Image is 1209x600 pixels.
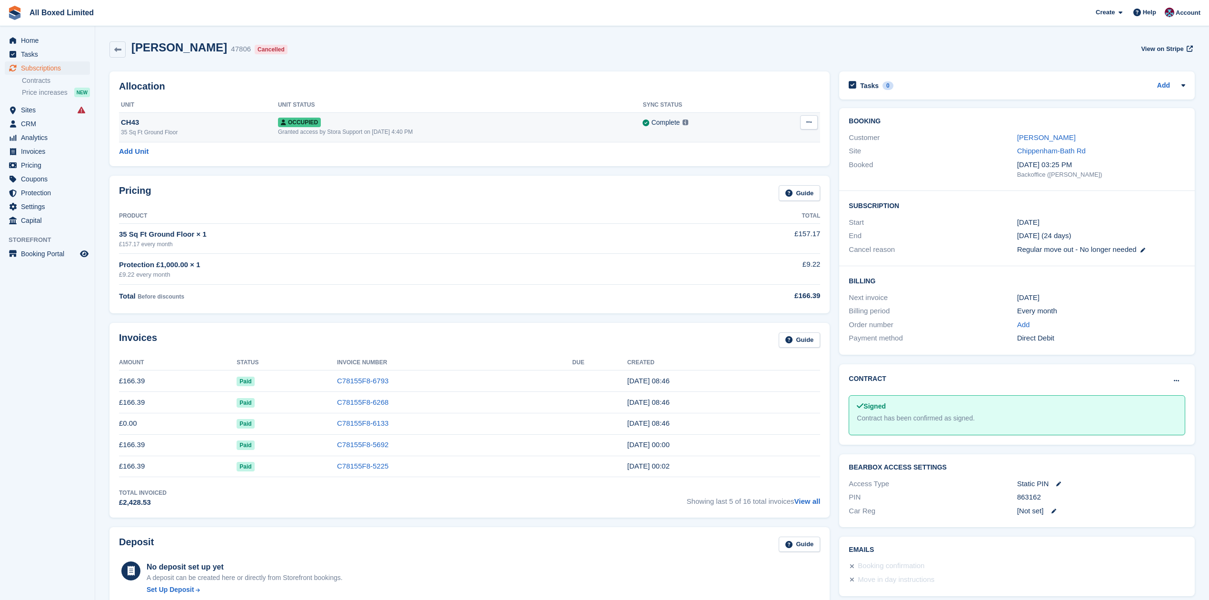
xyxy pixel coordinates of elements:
div: Backoffice ([PERSON_NAME]) [1017,170,1185,180]
div: Granted access by Stora Support on [DATE] 4:40 PM [278,128,643,136]
a: Guide [779,185,821,201]
div: Car Reg [849,506,1017,517]
th: Status [237,355,337,370]
a: Guide [779,537,821,552]
td: £0.00 [119,413,237,434]
div: Contract has been confirmed as signed. [857,413,1177,423]
span: Paid [237,377,254,386]
td: £166.39 [119,434,237,456]
div: Booking confirmation [858,560,924,572]
td: £166.39 [119,392,237,413]
span: Before discounts [138,293,184,300]
span: Tasks [21,48,78,61]
h2: Contract [849,374,886,384]
div: Access Type [849,479,1017,490]
a: C78155F8-5225 [337,462,388,470]
div: Move in day instructions [858,574,934,586]
div: 0 [882,81,893,90]
span: Coupons [21,172,78,186]
div: Billing period [849,306,1017,317]
th: Total [661,209,821,224]
div: Booked [849,160,1017,180]
span: Home [21,34,78,47]
div: £157.17 every month [119,240,661,249]
a: View all [794,497,821,505]
time: 2025-09-30 07:46:09 UTC [627,377,670,385]
span: Paid [237,440,254,450]
a: Add [1017,320,1030,330]
a: menu [5,131,90,144]
th: Unit Status [278,98,643,113]
div: CH43 [121,117,278,128]
span: Protection [21,186,78,200]
a: menu [5,186,90,200]
div: 35 Sq Ft Ground Floor [121,128,278,137]
div: Direct Debit [1017,333,1185,344]
div: Protection £1,000.00 × 1 [119,260,661,270]
th: Due [572,355,627,370]
a: All Boxed Limited [26,5,98,20]
h2: Subscription [849,200,1185,210]
div: Order number [849,320,1017,330]
div: PIN [849,492,1017,503]
td: £166.39 [119,370,237,392]
div: Set Up Deposit [147,585,194,595]
a: menu [5,200,90,213]
span: View on Stripe [1141,44,1183,54]
h2: BearBox Access Settings [849,464,1185,471]
div: 863162 [1017,492,1185,503]
a: menu [5,247,90,260]
div: Start [849,217,1017,228]
td: £9.22 [661,254,821,285]
a: C78155F8-5692 [337,440,388,449]
span: Paid [237,462,254,471]
a: Chippenham-Bath Rd [1017,147,1086,155]
th: Invoice Number [337,355,572,370]
a: menu [5,159,90,172]
img: Eliza Goss [1165,8,1174,17]
a: Add [1157,80,1170,91]
h2: Pricing [119,185,151,201]
span: Storefront [9,235,95,245]
span: [DATE] (24 days) [1017,231,1071,240]
time: 2025-06-30 23:02:37 UTC [627,462,670,470]
a: C78155F8-6268 [337,398,388,406]
a: Price increases NEW [22,87,90,98]
div: £166.39 [661,290,821,301]
th: Unit [119,98,278,113]
a: menu [5,117,90,130]
span: Paid [237,419,254,429]
div: [DATE] 03:25 PM [1017,160,1185,170]
span: Account [1176,8,1200,18]
a: menu [5,103,90,117]
div: Complete [651,118,680,128]
h2: Booking [849,118,1185,125]
h2: Deposit [119,537,154,552]
span: Subscriptions [21,61,78,75]
div: £2,428.53 [119,497,167,508]
a: View on Stripe [1137,41,1195,57]
span: Price increases [22,88,68,97]
span: CRM [21,117,78,130]
time: 2025-08-25 07:46:07 UTC [627,419,670,427]
a: C78155F8-6133 [337,419,388,427]
span: Settings [21,200,78,213]
a: menu [5,145,90,158]
a: menu [5,214,90,227]
th: Product [119,209,661,224]
a: Guide [779,332,821,348]
a: C78155F8-6793 [337,377,388,385]
span: Booking Portal [21,247,78,260]
h2: Tasks [860,81,879,90]
time: 2024-07-30 23:00:00 UTC [1017,217,1040,228]
a: Set Up Deposit [147,585,343,595]
span: Paid [237,398,254,408]
div: No deposit set up yet [147,561,343,573]
span: Analytics [21,131,78,144]
div: Signed [857,401,1177,411]
span: Help [1143,8,1156,17]
div: 47806 [231,44,251,55]
time: 2025-07-30 23:00:56 UTC [627,440,670,449]
h2: Invoices [119,332,157,348]
div: Every month [1017,306,1185,317]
